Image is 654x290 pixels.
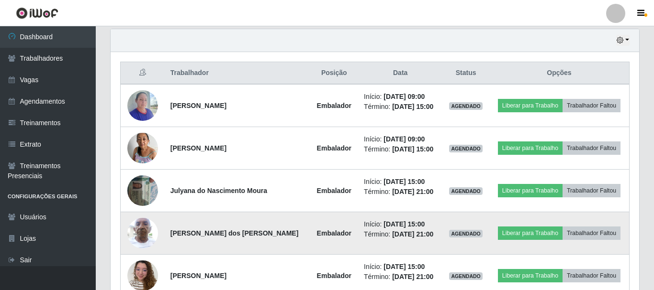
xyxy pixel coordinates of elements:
li: Início: [364,262,437,272]
time: [DATE] 09:00 [383,135,425,143]
li: Início: [364,92,437,102]
img: 1739102944790.jpeg [127,128,158,168]
th: Posição [310,62,358,85]
span: AGENDADO [449,272,483,280]
img: CoreUI Logo [16,7,58,19]
strong: Embalador [317,144,351,152]
button: Trabalhador Faltou [563,226,620,240]
button: Trabalhador Faltou [563,99,620,112]
img: 1723687627540.jpeg [127,85,158,126]
strong: [PERSON_NAME] dos [PERSON_NAME] [170,229,299,237]
time: [DATE] 15:00 [383,263,425,270]
span: AGENDADO [449,102,483,110]
li: Término: [364,144,437,154]
li: Início: [364,177,437,187]
th: Trabalhador [165,62,310,85]
strong: Embalador [317,102,351,109]
button: Liberar para Trabalho [498,226,563,240]
th: Opções [489,62,630,85]
img: 1752452635065.jpeg [127,170,158,211]
time: [DATE] 15:00 [392,145,433,153]
li: Término: [364,229,437,239]
time: [DATE] 21:00 [392,230,433,238]
th: Data [358,62,442,85]
strong: [PERSON_NAME] [170,144,226,152]
li: Término: [364,272,437,282]
strong: Embalador [317,187,351,194]
button: Liberar para Trabalho [498,184,563,197]
button: Liberar para Trabalho [498,141,563,155]
strong: Embalador [317,229,351,237]
li: Início: [364,134,437,144]
time: [DATE] 21:00 [392,273,433,280]
img: 1743965211684.jpeg [127,213,158,253]
li: Término: [364,187,437,197]
li: Término: [364,102,437,112]
button: Liberar para Trabalho [498,99,563,112]
li: Início: [364,219,437,229]
strong: [PERSON_NAME] [170,272,226,279]
time: [DATE] 15:00 [383,220,425,228]
button: Trabalhador Faltou [563,269,620,282]
time: [DATE] 15:00 [383,178,425,185]
time: [DATE] 09:00 [383,93,425,100]
button: Trabalhador Faltou [563,184,620,197]
button: Trabalhador Faltou [563,141,620,155]
span: AGENDADO [449,187,483,195]
time: [DATE] 21:00 [392,188,433,195]
span: AGENDADO [449,145,483,152]
button: Liberar para Trabalho [498,269,563,282]
strong: Julyana do Nascimento Moura [170,187,267,194]
time: [DATE] 15:00 [392,103,433,110]
strong: Embalador [317,272,351,279]
th: Status [442,62,489,85]
strong: [PERSON_NAME] [170,102,226,109]
span: AGENDADO [449,230,483,237]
